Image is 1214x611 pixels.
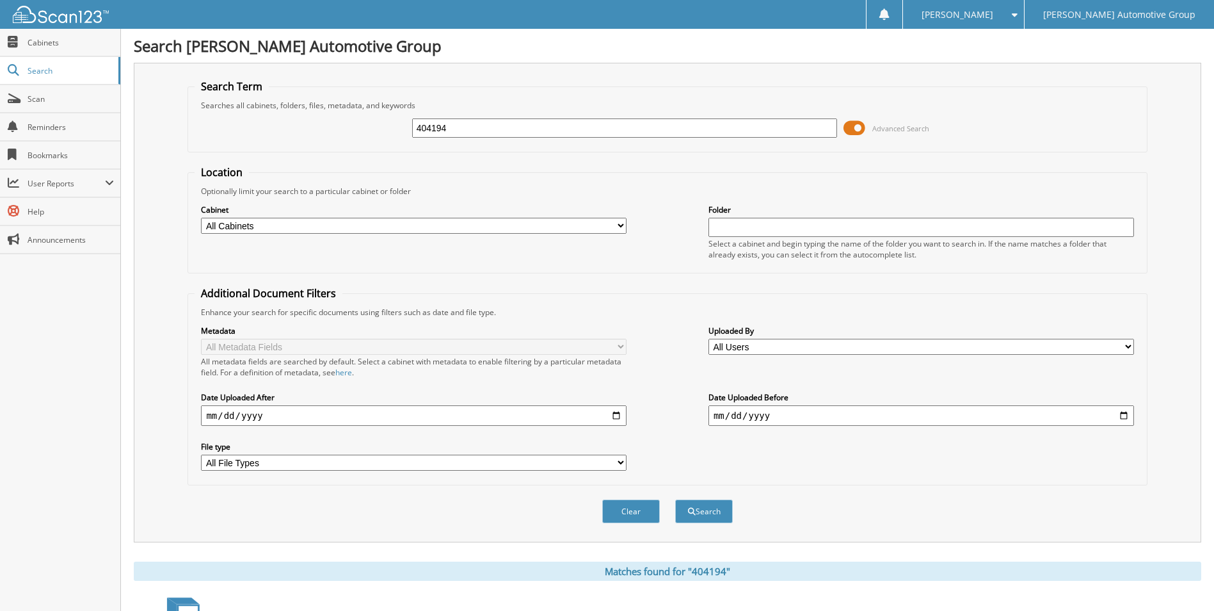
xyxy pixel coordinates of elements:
span: [PERSON_NAME] [922,11,993,19]
span: Reminders [28,122,114,133]
span: Cabinets [28,37,114,48]
span: Advanced Search [872,124,929,133]
label: Date Uploaded After [201,392,627,403]
div: Optionally limit your search to a particular cabinet or folder [195,186,1140,197]
div: Matches found for "404194" [134,562,1201,581]
label: Uploaded By [708,325,1134,336]
span: Search [28,65,112,76]
input: end [708,405,1134,426]
span: Scan [28,94,114,104]
label: Cabinet [201,204,627,215]
div: Enhance your search for specific documents using filters such as date and file type. [195,307,1140,318]
button: Search [675,500,733,523]
div: All metadata fields are searched by default. Select a cabinet with metadata to enable filtering b... [201,356,627,378]
button: Clear [602,500,660,523]
label: Metadata [201,325,627,336]
span: [PERSON_NAME] Automotive Group [1043,11,1195,19]
span: Announcements [28,234,114,245]
div: Select a cabinet and begin typing the name of the folder you want to search in. If the name match... [708,238,1134,260]
label: File type [201,441,627,452]
label: Date Uploaded Before [708,392,1134,403]
span: Help [28,206,114,217]
h1: Search [PERSON_NAME] Automotive Group [134,35,1201,56]
label: Folder [708,204,1134,215]
span: Bookmarks [28,150,114,161]
legend: Search Term [195,79,269,94]
img: scan123-logo-white.svg [13,6,109,23]
legend: Additional Document Filters [195,286,342,300]
input: start [201,405,627,426]
span: User Reports [28,178,105,189]
div: Searches all cabinets, folders, files, metadata, and keywords [195,100,1140,111]
legend: Location [195,165,249,179]
a: here [335,367,352,378]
